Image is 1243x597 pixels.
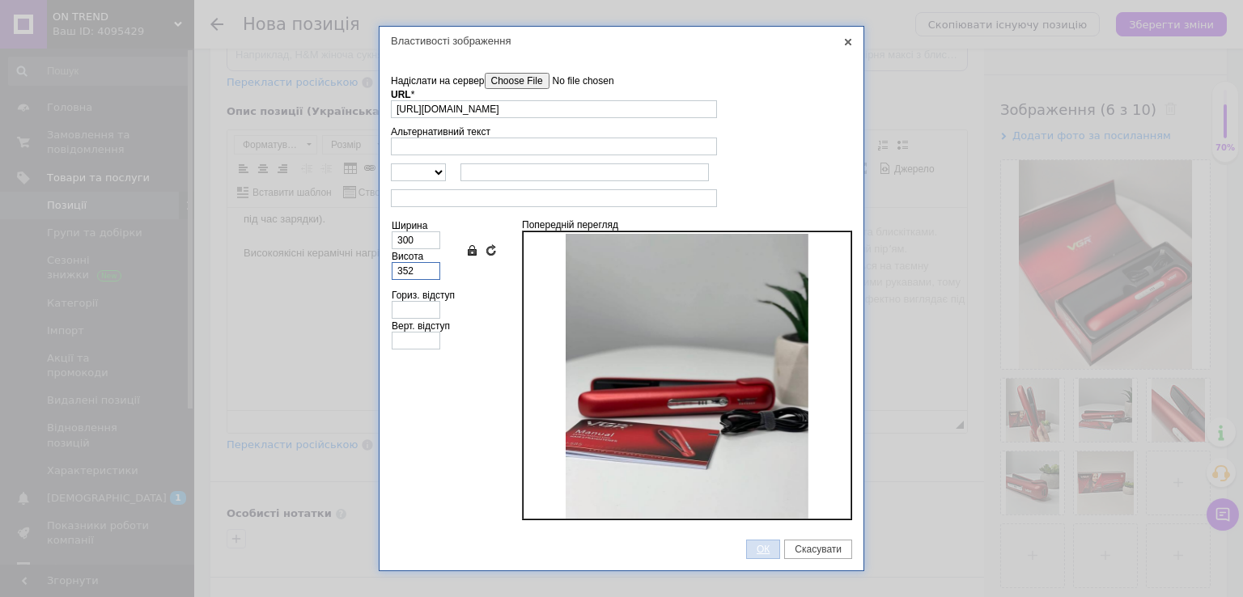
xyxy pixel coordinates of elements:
[392,320,450,332] label: Верт. відступ
[391,126,490,138] label: Альтернативний текст
[391,75,485,87] span: Надіслати на сервер
[380,27,863,55] div: Властивості зображення
[391,69,852,528] div: Інформація про зображення
[392,220,427,231] label: Ширина
[16,16,345,33] body: Редактор, 9C3B95DE-5634-4E31-81AD-40FCCF2994CC
[841,35,855,49] a: Закрити
[522,219,851,520] div: Попередній перегляд
[785,544,851,555] span: Скасувати
[784,540,852,559] a: Скасувати
[392,251,423,262] label: Висота
[485,73,668,89] input: Надіслати на сервер
[485,243,498,256] a: Очистити поля розмірів
[391,73,668,89] label: Надіслати на сервер
[747,544,779,555] span: ОК
[746,540,780,559] a: ОК
[392,290,455,301] label: Гориз. відступ
[391,89,414,100] label: URL
[465,243,478,256] a: Зберегти пропорції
